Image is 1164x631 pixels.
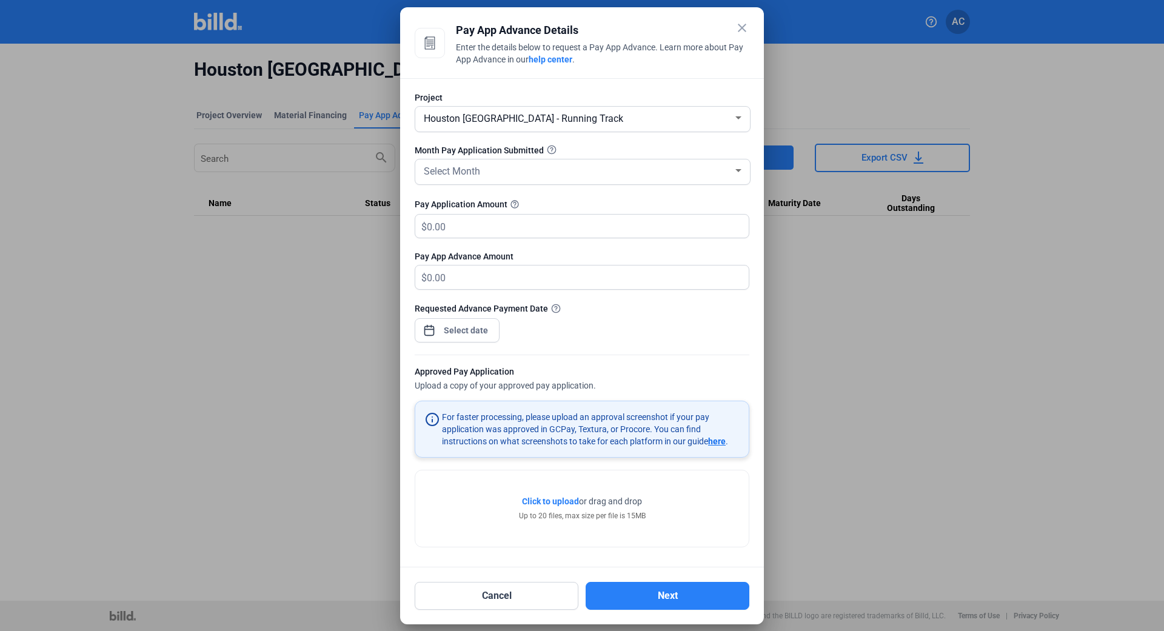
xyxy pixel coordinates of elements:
span: $ [415,215,427,235]
input: 0.00 [427,215,735,238]
button: Next [586,582,749,610]
button: Open calendar [423,318,435,330]
div: Month Pay Application Submitted [415,144,749,156]
span: . [572,55,575,64]
span: Click to upload [522,496,579,506]
div: For faster processing, please upload an approval screenshot if your pay application was approved ... [442,411,739,447]
div: Pay App Advance Amount [415,250,749,262]
a: help center [529,55,572,64]
mat-icon: help_outline [507,197,522,212]
div: Up to 20 files, max size per file is 15MB [519,510,646,521]
mat-icon: close [735,21,749,35]
span: $ [415,265,427,285]
input: 0.00 [427,265,735,289]
button: Cancel [415,582,578,610]
span: or drag and drop [579,495,642,507]
div: Enter the details below to request a Pay App Advance. Learn more about Pay App Advance in our [456,41,749,68]
div: Requested Advance Payment Date [415,302,749,315]
span: Select Month [424,165,480,177]
div: Approved Pay Application [415,366,749,381]
div: Project [415,92,749,104]
input: Select date [440,323,492,338]
div: Pay App Advance Details [456,22,749,39]
span: Houston [GEOGRAPHIC_DATA] - Running Track [424,113,623,124]
div: Pay Application Amount [415,197,749,212]
div: Upload a copy of your approved pay application. [415,366,749,393]
span: here [708,436,726,446]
